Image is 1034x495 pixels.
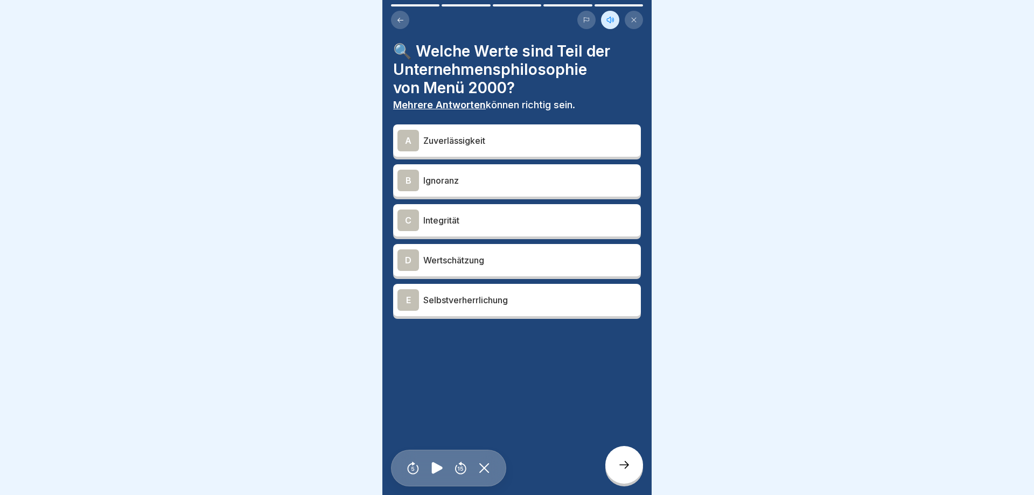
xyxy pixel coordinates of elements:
div: C [397,210,419,231]
p: Ignoranz [423,174,637,187]
div: E [397,289,419,311]
div: D [397,249,419,271]
h4: 🔍 Welche Werte sind Teil der Unternehmensphilosophie von Menü 2000? [393,42,641,97]
p: können richtig sein. [393,99,641,111]
b: Mehrere Antworten [393,99,486,110]
div: B [397,170,419,191]
p: Zuverlässigkeit [423,134,637,147]
p: Wertschätzung [423,254,637,267]
div: A [397,130,419,151]
p: Integrität [423,214,637,227]
p: Selbstverherrlichung [423,294,637,306]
